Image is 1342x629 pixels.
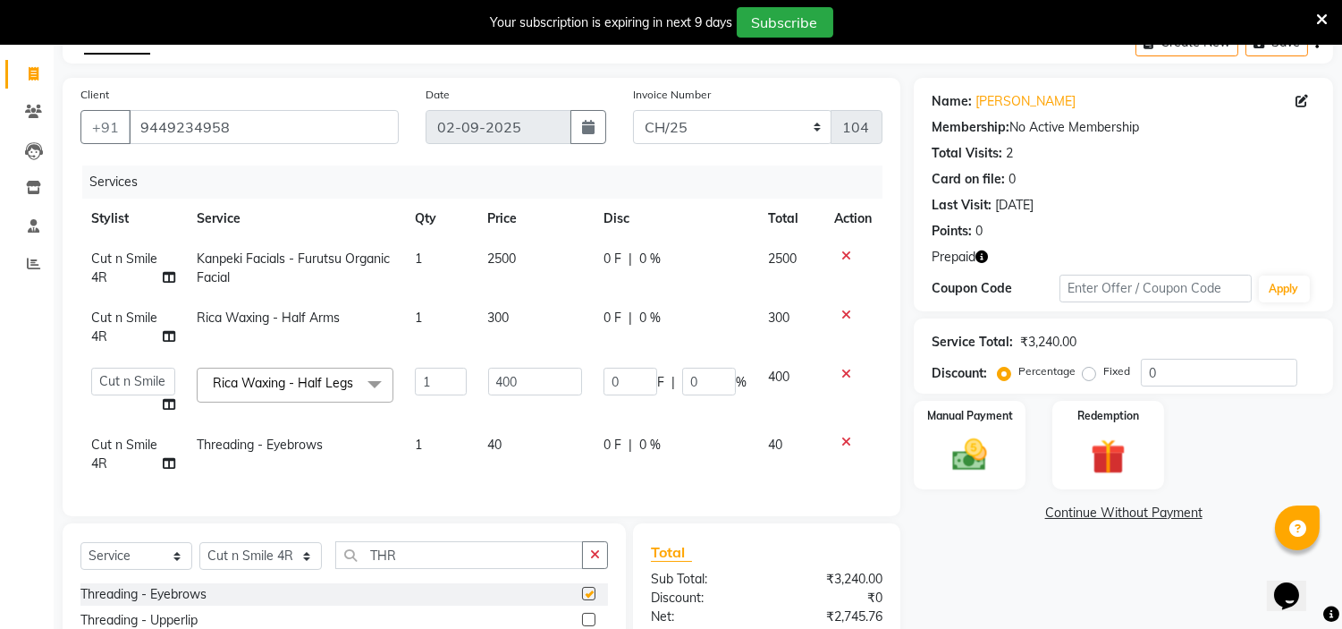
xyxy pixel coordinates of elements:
[129,110,399,144] input: Search by Name/Mobile/Email/Code
[1267,557,1324,611] iframe: chat widget
[1020,333,1076,352] div: ₹3,240.00
[197,251,390,285] span: Kanpeki Facials - Furutsu Organic Facial
[768,310,789,326] span: 300
[629,250,632,268] span: |
[603,309,621,327] span: 0 F
[941,435,998,475] img: _cash.svg
[639,436,661,455] span: 0 %
[633,87,711,103] label: Invoice Number
[823,199,882,239] th: Action
[768,437,782,453] span: 40
[477,199,593,239] th: Price
[767,589,897,608] div: ₹0
[629,309,632,327] span: |
[737,7,833,38] button: Subscribe
[91,437,157,472] span: Cut n Smile 4R
[932,248,975,267] span: Prepaid
[932,222,972,241] div: Points:
[651,543,692,562] span: Total
[1259,276,1310,302] button: Apply
[637,608,767,626] div: Net:
[415,437,422,453] span: 1
[80,87,109,103] label: Client
[1059,275,1251,302] input: Enter Offer / Coupon Code
[1103,363,1130,379] label: Fixed
[488,310,510,326] span: 300
[80,199,186,239] th: Stylist
[639,309,661,327] span: 0 %
[491,13,733,32] div: Your subscription is expiring in next 9 days
[488,437,502,453] span: 40
[932,170,1005,189] div: Card on file:
[932,118,1315,137] div: No Active Membership
[1009,170,1016,189] div: 0
[426,87,450,103] label: Date
[757,199,823,239] th: Total
[488,251,517,267] span: 2500
[995,196,1034,215] div: [DATE]
[657,373,664,392] span: F
[91,251,157,285] span: Cut n Smile 4R
[1080,435,1136,479] img: _gift.svg
[637,589,767,608] div: Discount:
[671,373,675,392] span: |
[637,570,767,589] div: Sub Total:
[768,369,789,385] span: 400
[335,541,583,569] input: Search or Scan
[593,199,757,239] th: Disc
[932,333,1013,352] div: Service Total:
[932,196,992,215] div: Last Visit:
[767,570,897,589] div: ₹3,240.00
[404,199,477,239] th: Qty
[768,251,797,267] span: 2500
[639,250,661,268] span: 0 %
[603,250,621,268] span: 0 F
[353,375,361,391] a: x
[197,437,323,453] span: Threading - Eyebrows
[975,222,983,241] div: 0
[629,436,632,455] span: |
[932,92,972,111] div: Name:
[213,375,353,391] span: Rica Waxing - Half Legs
[932,364,987,383] div: Discount:
[1006,144,1013,163] div: 2
[1077,408,1139,424] label: Redemption
[927,408,1013,424] label: Manual Payment
[82,166,896,199] div: Services
[197,310,340,326] span: Rica Waxing - Half Arms
[415,251,422,267] span: 1
[415,310,422,326] span: 1
[975,92,1076,111] a: [PERSON_NAME]
[932,118,1009,137] div: Membership:
[767,608,897,626] div: ₹2,745.76
[91,310,157,344] span: Cut n Smile 4R
[80,585,207,604] div: Threading - Eyebrows
[80,110,131,144] button: +91
[917,504,1329,523] a: Continue Without Payment
[932,144,1002,163] div: Total Visits:
[186,199,404,239] th: Service
[932,279,1059,298] div: Coupon Code
[603,436,621,455] span: 0 F
[1018,363,1076,379] label: Percentage
[736,373,747,392] span: %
